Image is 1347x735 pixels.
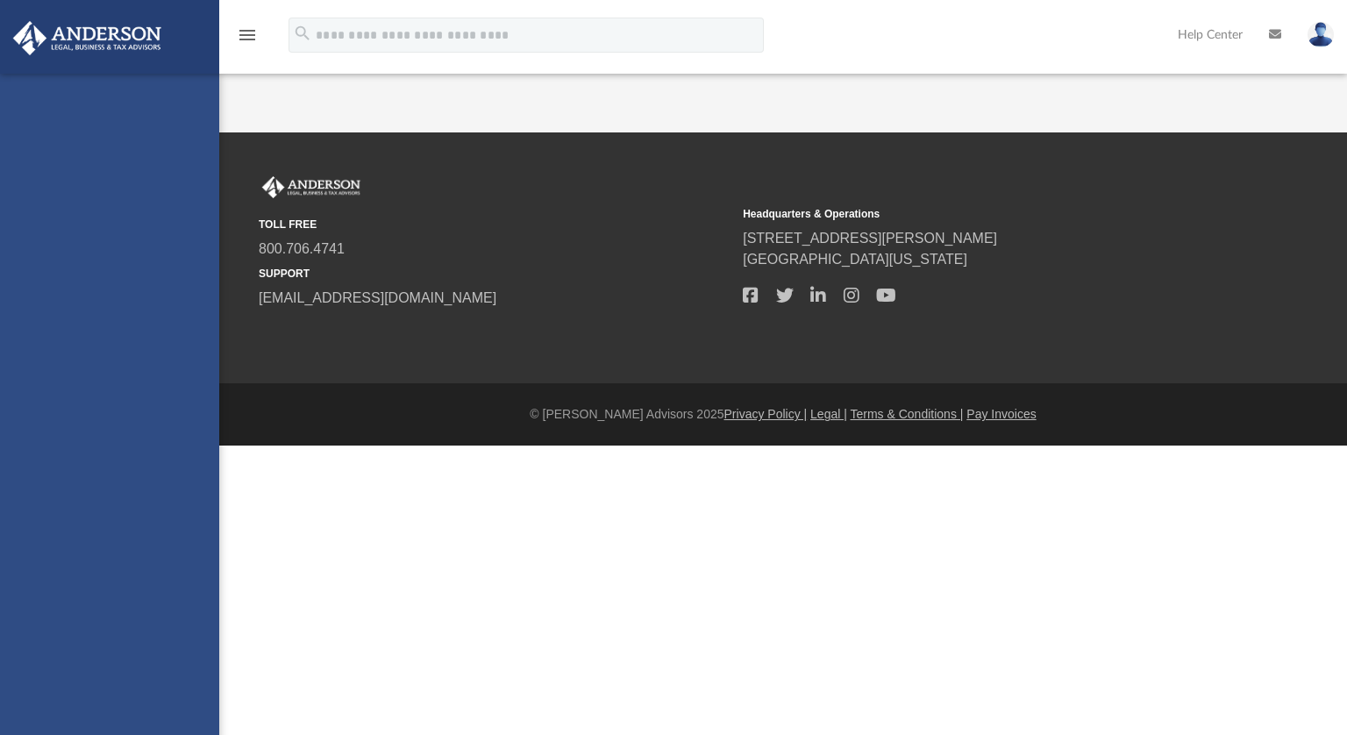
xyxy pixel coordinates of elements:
small: SUPPORT [259,266,731,282]
a: [STREET_ADDRESS][PERSON_NAME] [743,231,997,246]
a: 800.706.4741 [259,241,345,256]
small: TOLL FREE [259,217,731,232]
a: Privacy Policy | [724,407,808,421]
img: Anderson Advisors Platinum Portal [259,176,364,199]
a: [GEOGRAPHIC_DATA][US_STATE] [743,252,967,267]
i: search [293,24,312,43]
img: User Pic [1308,22,1334,47]
img: Anderson Advisors Platinum Portal [8,21,167,55]
i: menu [237,25,258,46]
div: © [PERSON_NAME] Advisors 2025 [219,405,1347,424]
a: Pay Invoices [966,407,1036,421]
a: menu [237,33,258,46]
a: [EMAIL_ADDRESS][DOMAIN_NAME] [259,290,496,305]
small: Headquarters & Operations [743,206,1215,222]
a: Legal | [810,407,847,421]
a: Terms & Conditions | [851,407,964,421]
